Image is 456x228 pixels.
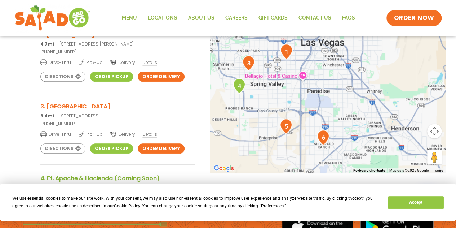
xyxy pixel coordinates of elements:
[90,72,133,82] a: Order Pickup
[116,10,142,26] a: Menu
[40,59,71,66] span: Drive-Thru
[40,174,195,183] h3: 4. Ft. Apache & Hacienda (Coming Soon)
[433,168,443,172] a: Terms (opens in new tab)
[388,196,443,209] button: Accept
[261,203,283,208] span: Preferences
[90,143,133,154] a: Order Pickup
[14,4,90,33] img: new-SAG-logo-768×292
[79,59,103,66] span: Pick-Up
[293,10,336,26] a: Contact Us
[353,168,385,173] button: Keyboard shortcuts
[220,10,253,26] a: Careers
[212,164,236,173] a: Open this area in Google Maps (opens a new window)
[427,150,442,164] button: Drag Pegman onto the map to open Street View
[40,57,195,66] a: Drive-Thru Pick-Up Delivery Details
[40,102,195,119] a: 3. [GEOGRAPHIC_DATA] 8.4mi[STREET_ADDRESS]
[40,49,195,55] a: [PHONE_NUMBER]
[110,131,135,138] span: Delivery
[142,10,182,26] a: Locations
[427,124,442,138] button: Map camera controls
[40,121,195,127] a: [PHONE_NUMBER]
[79,130,103,138] span: Pick-Up
[212,164,236,173] img: Google
[40,174,195,191] a: 4. Ft. Apache & Hacienda (Coming Soon) 10.4mi[STREET_ADDRESS]
[230,75,248,96] div: 4
[114,203,140,208] span: Cookie Policy
[389,168,429,172] span: Map data ©2025 Google
[239,52,258,74] div: 3
[40,113,195,119] p: [STREET_ADDRESS]
[40,72,85,82] a: Directions
[253,10,293,26] a: GIFT CARDS
[182,10,220,26] a: About Us
[336,10,360,26] a: FAQs
[116,10,360,26] nav: Menu
[40,130,71,138] span: Drive-Thru
[386,10,441,26] a: ORDER NOW
[314,127,332,148] div: 6
[40,129,195,138] a: Drive-Thru Pick-Up Delivery Details
[138,143,185,154] a: Order Delivery
[12,195,379,210] div: We use essential cookies to make our site work. With your consent, we may also use non-essential ...
[40,41,54,47] strong: 4.7mi
[40,143,85,154] a: Directions
[40,113,54,119] strong: 8.4mi
[394,14,434,22] span: ORDER NOW
[142,131,157,137] span: Details
[40,41,195,47] p: [STREET_ADDRESS][PERSON_NAME]
[138,72,185,82] a: Order Delivery
[277,41,296,62] div: 1
[40,30,195,47] a: 2. [PERSON_NAME] & Arcata 4.7mi[STREET_ADDRESS][PERSON_NAME]
[142,59,157,65] span: Details
[110,59,135,66] span: Delivery
[23,222,167,226] img: fork
[40,102,195,111] h3: 3. [GEOGRAPHIC_DATA]
[277,116,295,137] div: 5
